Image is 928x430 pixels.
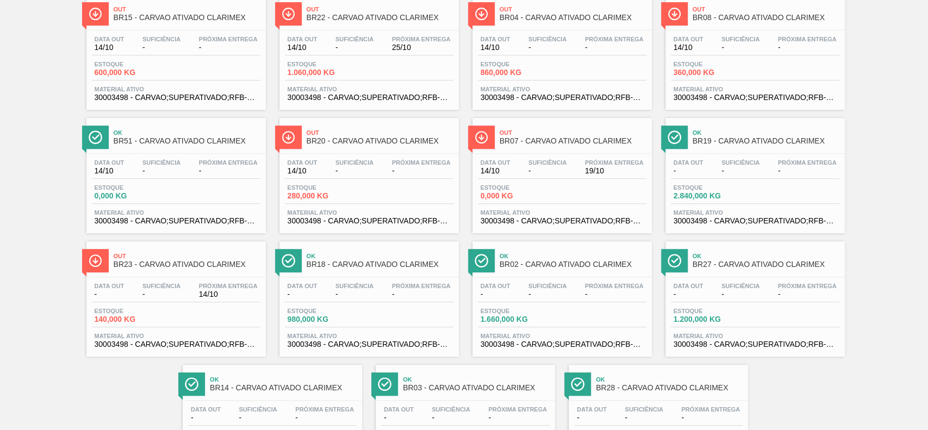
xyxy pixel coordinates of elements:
[288,184,364,191] span: Estoque
[681,406,740,413] span: Próxima Entrega
[674,43,703,52] span: 14/10
[191,406,221,413] span: Data out
[657,110,850,233] a: ÍconeOkBR19 - CARVAO ATIVADO CLARIMEXData out-Suficiência-Próxima Entrega-Estoque2.840,000 KGMate...
[481,192,557,200] span: 0,000 KG
[335,290,373,298] span: -
[481,167,510,175] span: 14/10
[114,14,260,22] span: BR15 - CARVAO ATIVADO CLARIMEX
[674,333,837,339] span: Material ativo
[481,36,510,42] span: Data out
[674,209,837,216] span: Material ativo
[288,340,451,348] span: 30003498 - CARVAO;SUPERATIVADO;RFB-SA1;
[596,384,743,392] span: BR28 - CARVAO ATIVADO CLARIMEX
[674,217,837,225] span: 30003498 - CARVAO;SUPERATIVADO;RFB-SA1;
[199,43,258,52] span: -
[488,414,547,422] span: -
[142,43,180,52] span: -
[282,7,295,21] img: Ícone
[199,36,258,42] span: Próxima Entrega
[288,217,451,225] span: 30003498 - CARVAO;SUPERATIVADO;RFB-SA1;
[288,283,317,289] span: Data out
[481,61,557,67] span: Estoque
[500,260,646,269] span: BR02 - CARVAO ATIVADO CLARIMEX
[475,254,488,267] img: Ícone
[95,340,258,348] span: 30003498 - CARVAO;SUPERATIVADO;RFB-SA1;
[674,283,703,289] span: Data out
[335,159,373,166] span: Suficiência
[681,414,740,422] span: -
[288,290,317,298] span: -
[288,333,451,339] span: Material ativo
[481,68,557,77] span: 860,000 KG
[239,414,277,422] span: -
[778,167,837,175] span: -
[693,129,839,136] span: Ok
[674,159,703,166] span: Data out
[288,315,364,323] span: 980,000 KG
[95,283,124,289] span: Data out
[95,209,258,216] span: Material ativo
[500,129,646,136] span: Out
[585,290,644,298] span: -
[199,159,258,166] span: Próxima Entrega
[481,340,644,348] span: 30003498 - CARVAO;SUPERATIVADO;RFB-SA1;
[475,130,488,144] img: Ícone
[674,167,703,175] span: -
[721,36,759,42] span: Suficiência
[668,7,681,21] img: Ícone
[778,283,837,289] span: Próxima Entrega
[307,129,453,136] span: Out
[271,110,464,233] a: ÍconeOutBR20 - CARVAO ATIVADO CLARIMEXData out14/10Suficiência-Próxima Entrega-Estoque280,000 KGM...
[577,406,607,413] span: Data out
[403,376,550,383] span: Ok
[288,94,451,102] span: 30003498 - CARVAO;SUPERATIVADO;RFB-SA1;
[95,86,258,92] span: Material ativo
[114,129,260,136] span: Ok
[693,137,839,145] span: BR19 - CARVAO ATIVADO CLARIMEX
[778,290,837,298] span: -
[142,283,180,289] span: Suficiência
[378,377,391,391] img: Ícone
[481,290,510,298] span: -
[95,159,124,166] span: Data out
[142,167,180,175] span: -
[674,68,750,77] span: 360,000 KG
[625,414,663,422] span: -
[693,260,839,269] span: BR27 - CARVAO ATIVADO CLARIMEX
[528,36,566,42] span: Suficiência
[95,184,171,191] span: Estoque
[142,159,180,166] span: Suficiência
[674,290,703,298] span: -
[625,406,663,413] span: Suficiência
[95,36,124,42] span: Data out
[307,260,453,269] span: BR18 - CARVAO ATIVADO CLARIMEX
[384,414,414,422] span: -
[674,315,750,323] span: 1.200,000 KG
[528,167,566,175] span: -
[335,36,373,42] span: Suficiência
[392,167,451,175] span: -
[95,43,124,52] span: 14/10
[693,6,839,13] span: Out
[78,233,271,357] a: ÍconeOutBR23 - CARVAO ATIVADO CLARIMEXData out-Suficiência-Próxima Entrega14/10Estoque140,000 KGM...
[288,167,317,175] span: 14/10
[528,159,566,166] span: Suficiência
[475,7,488,21] img: Ícone
[674,36,703,42] span: Data out
[392,290,451,298] span: -
[585,167,644,175] span: 19/10
[403,384,550,392] span: BR03 - CARVAO ATIVADO CLARIMEX
[778,159,837,166] span: Próxima Entrega
[596,376,743,383] span: Ok
[384,406,414,413] span: Data out
[528,43,566,52] span: -
[668,130,681,144] img: Ícone
[95,167,124,175] span: 14/10
[481,94,644,102] span: 30003498 - CARVAO;SUPERATIVADO;RFB-SA1;
[210,376,357,383] span: Ok
[95,217,258,225] span: 30003498 - CARVAO;SUPERATIVADO;RFB-SA1;
[335,43,373,52] span: -
[282,254,295,267] img: Ícone
[78,110,271,233] a: ÍconeOkBR51 - CARVAO ATIVADO CLARIMEXData out14/10Suficiência-Próxima Entrega-Estoque0,000 KGMate...
[674,192,750,200] span: 2.840,000 KG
